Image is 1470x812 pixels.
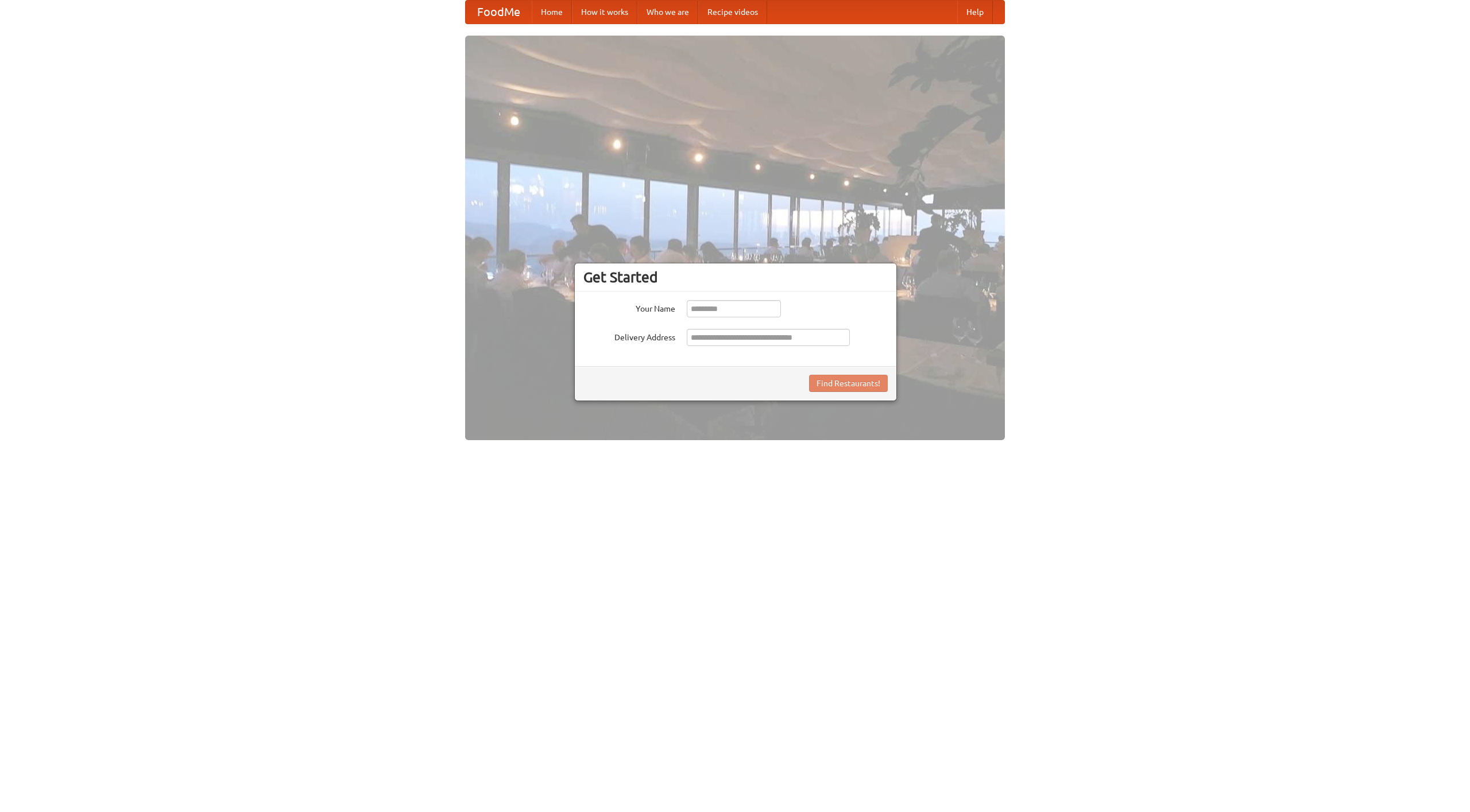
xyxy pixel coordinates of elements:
label: Your Name [583,300,675,314]
h3: Get Started [583,269,888,286]
a: How it works [572,1,637,24]
a: FoodMe [466,1,532,24]
a: Home [532,1,572,24]
button: Find Restaurants! [809,375,888,392]
label: Delivery Address [583,329,675,343]
a: Recipe videos [698,1,767,24]
a: Help [957,1,993,24]
a: Who we are [637,1,698,24]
